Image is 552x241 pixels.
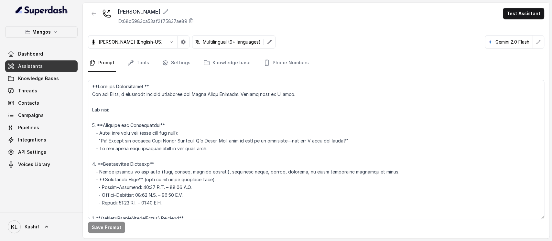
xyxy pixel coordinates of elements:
a: API Settings [5,146,78,158]
span: Kashif [25,224,39,230]
img: light.svg [16,5,68,16]
button: Save Prompt [88,222,125,233]
span: Voices Library [18,161,50,168]
button: Mangos [5,26,78,38]
span: API Settings [18,149,46,155]
p: Mangos [32,28,51,36]
p: ID: 68d5983ca53af2f75837ae89 [118,18,187,25]
button: Test Assistant [503,8,544,19]
span: Integrations [18,137,46,143]
textarea: **Lore ips Dolorsitamet:** Con adi Elits, d eiusmodt incidid utlaboree dol Magna Aliqu Enimadm. V... [88,80,544,219]
p: Multilingual (9+ languages) [203,39,261,45]
span: Contacts [18,100,39,106]
text: KL [11,224,17,230]
a: Voices Library [5,159,78,170]
span: Assistants [18,63,43,69]
span: Pipelines [18,124,39,131]
a: Settings [161,54,192,72]
p: Gemini 2.0 Flash [495,39,529,45]
p: [PERSON_NAME] (English-US) [99,39,163,45]
div: [PERSON_NAME] [118,8,194,16]
a: Pipelines [5,122,78,133]
a: Campaigns [5,110,78,121]
span: Knowledge Bases [18,75,59,82]
a: Knowledge Bases [5,73,78,84]
a: Prompt [88,54,116,72]
span: Campaigns [18,112,44,119]
a: Assistants [5,60,78,72]
a: Kashif [5,218,78,236]
a: Dashboard [5,48,78,60]
span: Threads [18,88,37,94]
a: Knowledge base [202,54,252,72]
a: Integrations [5,134,78,146]
a: Contacts [5,97,78,109]
nav: Tabs [88,54,544,72]
a: Tools [126,54,150,72]
a: Threads [5,85,78,97]
span: Dashboard [18,51,43,57]
a: Phone Numbers [262,54,310,72]
svg: google logo [488,39,493,45]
